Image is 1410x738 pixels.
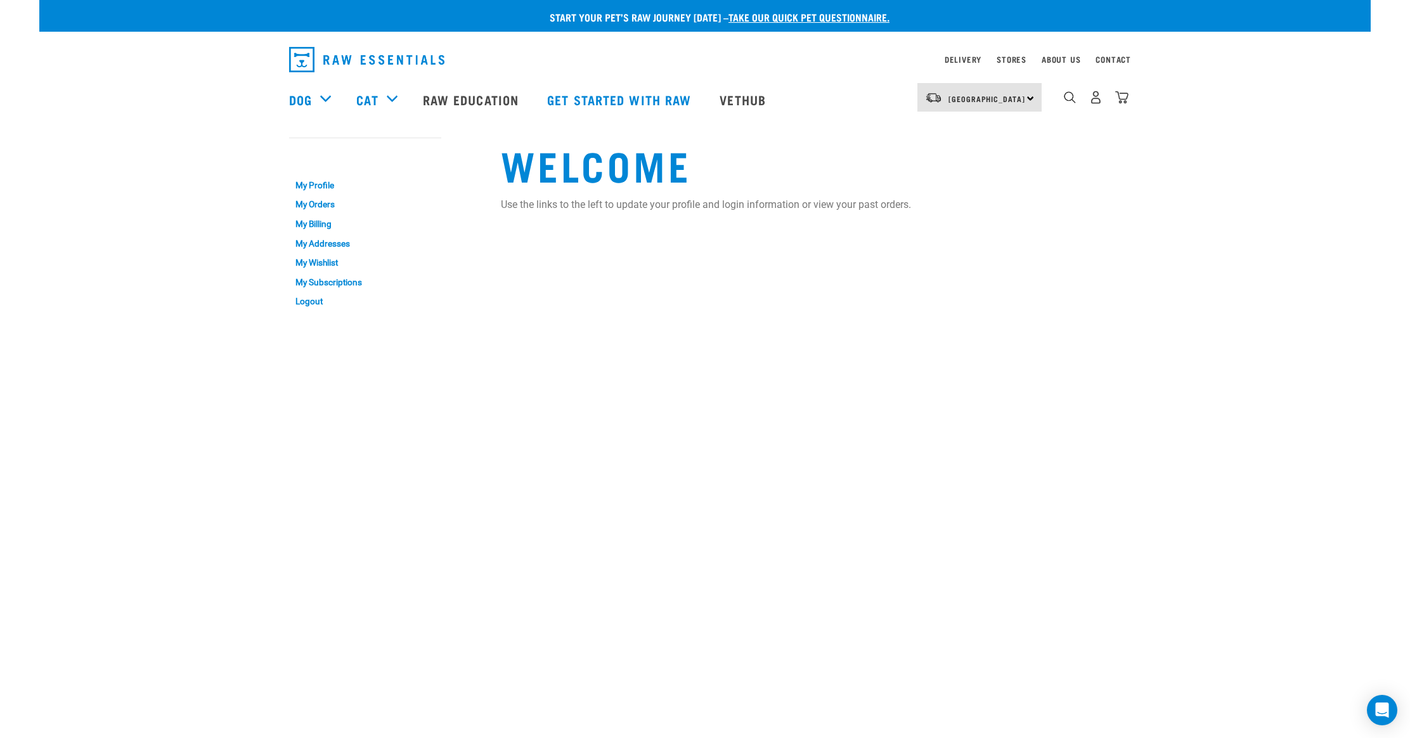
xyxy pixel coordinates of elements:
a: Cat [356,90,378,109]
a: Vethub [707,74,782,125]
a: My Addresses [289,234,441,254]
a: take our quick pet questionnaire. [728,14,889,20]
img: home-icon@2x.png [1115,91,1129,104]
a: My Billing [289,214,441,234]
p: Start your pet’s raw journey [DATE] – [49,10,1380,25]
a: My Wishlist [289,253,441,273]
p: Use the links to the left to update your profile and login information or view your past orders. [501,197,1121,212]
a: Contact [1096,57,1131,61]
a: Get started with Raw [534,74,707,125]
a: My Orders [289,195,441,215]
a: Raw Education [410,74,534,125]
img: user.png [1089,91,1103,104]
a: My Account [289,150,351,156]
h1: Welcome [501,141,1121,187]
a: My Subscriptions [289,273,441,292]
a: Logout [289,292,441,311]
img: Raw Essentials Logo [289,47,444,72]
nav: dropdown navigation [279,42,1131,77]
nav: dropdown navigation [39,74,1371,125]
a: Dog [289,90,312,109]
a: Delivery [945,57,981,61]
div: Open Intercom Messenger [1367,695,1397,725]
span: [GEOGRAPHIC_DATA] [948,96,1025,101]
a: Stores [997,57,1026,61]
a: My Profile [289,176,441,195]
img: home-icon-1@2x.png [1064,91,1076,103]
a: About Us [1042,57,1080,61]
img: van-moving.png [925,92,942,103]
